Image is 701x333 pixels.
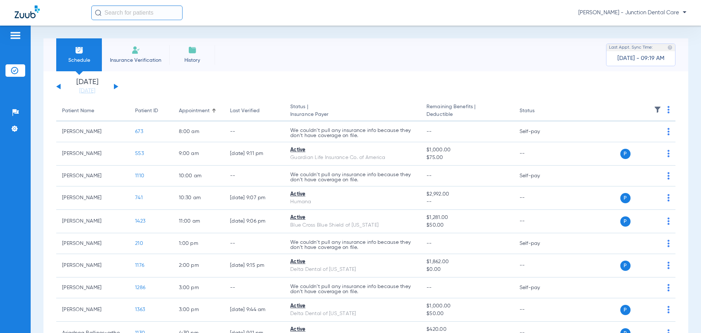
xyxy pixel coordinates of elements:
[224,277,284,298] td: --
[667,194,670,201] img: group-dot-blue.svg
[578,9,686,16] span: [PERSON_NAME] - Junction Dental Care
[617,55,664,62] span: [DATE] - 09:19 AM
[667,150,670,157] img: group-dot-blue.svg
[426,266,507,273] span: $0.00
[620,261,631,271] span: P
[173,186,224,210] td: 10:30 AM
[135,285,145,290] span: 1286
[290,310,415,318] div: Delta Dental of [US_STATE]
[107,57,164,64] span: Insurance Verification
[131,46,140,54] img: Manual Insurance Verification
[426,111,507,118] span: Deductible
[135,151,144,156] span: 553
[514,210,563,233] td: --
[188,46,197,54] img: History
[290,214,415,222] div: Active
[426,190,507,198] span: $2,992.00
[290,222,415,229] div: Blue Cross Blue Shield of [US_STATE]
[514,142,563,166] td: --
[667,284,670,291] img: group-dot-blue.svg
[514,121,563,142] td: Self-pay
[290,284,415,294] p: We couldn’t pull any insurance info because they don’t have coverage on file.
[426,258,507,266] span: $1,862.00
[135,263,144,268] span: 1176
[654,106,661,113] img: filter.svg
[224,210,284,233] td: [DATE] 9:06 PM
[667,240,670,247] img: group-dot-blue.svg
[426,222,507,229] span: $50.00
[56,298,129,322] td: [PERSON_NAME]
[426,285,432,290] span: --
[9,31,21,40] img: hamburger-icon
[667,106,670,113] img: group-dot-blue.svg
[290,240,415,250] p: We couldn’t pull any insurance info because they don’t have coverage on file.
[179,107,210,115] div: Appointment
[56,277,129,298] td: [PERSON_NAME]
[65,79,109,95] li: [DATE]
[56,142,129,166] td: [PERSON_NAME]
[514,277,563,298] td: Self-pay
[667,217,670,225] img: group-dot-blue.svg
[135,107,167,115] div: Patient ID
[135,107,158,115] div: Patient ID
[620,305,631,315] span: P
[173,233,224,254] td: 1:00 PM
[426,146,507,154] span: $1,000.00
[667,45,673,50] img: last sync help info
[15,5,40,18] img: Zuub Logo
[426,173,432,178] span: --
[421,101,513,121] th: Remaining Benefits |
[426,310,507,318] span: $50.00
[62,107,123,115] div: Patient Name
[290,258,415,266] div: Active
[290,302,415,310] div: Active
[609,44,653,51] span: Last Appt. Sync Time:
[224,254,284,277] td: [DATE] 9:15 PM
[91,5,183,20] input: Search for patients
[56,254,129,277] td: [PERSON_NAME]
[173,254,224,277] td: 2:00 PM
[514,298,563,322] td: --
[173,210,224,233] td: 11:00 AM
[224,298,284,322] td: [DATE] 9:44 AM
[426,302,507,310] span: $1,000.00
[135,241,143,246] span: 210
[620,193,631,203] span: P
[667,306,670,313] img: group-dot-blue.svg
[135,195,143,200] span: 741
[65,87,109,95] a: [DATE]
[179,107,218,115] div: Appointment
[514,166,563,186] td: Self-pay
[135,173,144,178] span: 1110
[290,198,415,206] div: Humana
[95,10,101,16] img: Search Icon
[224,166,284,186] td: --
[56,210,129,233] td: [PERSON_NAME]
[75,46,84,54] img: Schedule
[290,111,415,118] span: Insurance Payer
[667,128,670,135] img: group-dot-blue.svg
[426,241,432,246] span: --
[224,142,284,166] td: [DATE] 9:11 PM
[620,216,631,227] span: P
[514,186,563,210] td: --
[224,186,284,210] td: [DATE] 9:07 PM
[135,129,143,134] span: 673
[426,214,507,222] span: $1,281.00
[290,190,415,198] div: Active
[173,121,224,142] td: 8:00 AM
[62,107,94,115] div: Patient Name
[290,266,415,273] div: Delta Dental of [US_STATE]
[514,254,563,277] td: --
[290,154,415,162] div: Guardian Life Insurance Co. of America
[290,146,415,154] div: Active
[173,277,224,298] td: 3:00 PM
[514,233,563,254] td: Self-pay
[224,121,284,142] td: --
[230,107,279,115] div: Last Verified
[426,198,507,206] span: --
[173,298,224,322] td: 3:00 PM
[426,154,507,162] span: $75.00
[175,57,210,64] span: History
[173,142,224,166] td: 9:00 AM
